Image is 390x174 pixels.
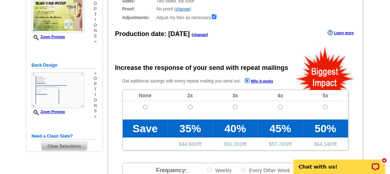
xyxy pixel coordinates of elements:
td: $ Off [168,138,213,150]
span: Frequency: [156,167,187,173]
strong: Adjustments: [122,14,154,21]
span: i [94,92,97,98]
span: 64.14 [317,141,330,147]
span: o [94,98,97,103]
a: Zoom Preview [32,110,65,114]
td: 50% [303,120,348,138]
span: t [94,87,97,92]
td: 5x [303,90,348,101]
td: $ Off [213,138,258,150]
td: 2x [168,90,213,101]
img: small-thumb.jpg [32,72,84,108]
span: p [94,6,97,12]
span: » [94,71,97,76]
div: Production date: [115,29,209,39]
span: » [94,39,97,44]
p: Get additional savings with every repeat mailing you send out. [122,77,289,85]
td: 3x [213,90,258,101]
a: Zoom Preview [32,35,65,39]
span: i [94,17,97,23]
input: Every Other Week [241,168,246,172]
td: $ Off [258,138,303,150]
span: o [94,23,97,28]
strong: Proof: [122,6,154,12]
a: Learn more [328,30,354,36]
input: Weekly [207,168,212,172]
span: 44.90 [182,141,194,147]
h5: Need a Clean Slate? [32,133,97,140]
a: change [176,6,190,12]
span: [DATE] [169,30,190,37]
a: Why it works [245,78,273,85]
span: s [94,34,97,39]
span: ( ) [192,32,208,37]
td: Save [123,120,168,138]
span: t [94,12,97,17]
label: Every Other Week [240,167,290,174]
span: 51.31 [227,141,239,147]
td: $ Off [303,138,348,150]
h5: Back Design [32,62,97,69]
div: Adjust my files as necessary [122,14,349,21]
div: No proof ( ) [122,6,349,12]
span: 57.72 [272,141,284,147]
span: n [94,28,97,34]
span: n [94,103,97,108]
td: None [123,90,168,101]
label: Weekly [206,167,232,174]
img: biggestImpact.png [296,46,355,90]
span: Clear Selections [41,142,87,151]
iframe: LiveChat chat widget [289,151,390,174]
span: p [94,81,97,87]
td: 35% [168,120,213,138]
td: 40% [213,120,258,138]
div: Increase the response of your send with repeat mailings [115,63,288,73]
span: » [94,114,97,119]
span: o [94,76,97,81]
span: s [94,108,97,114]
span: o [94,1,97,6]
a: change [193,32,207,37]
td: 4x [258,90,303,101]
td: 45% [258,120,303,138]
